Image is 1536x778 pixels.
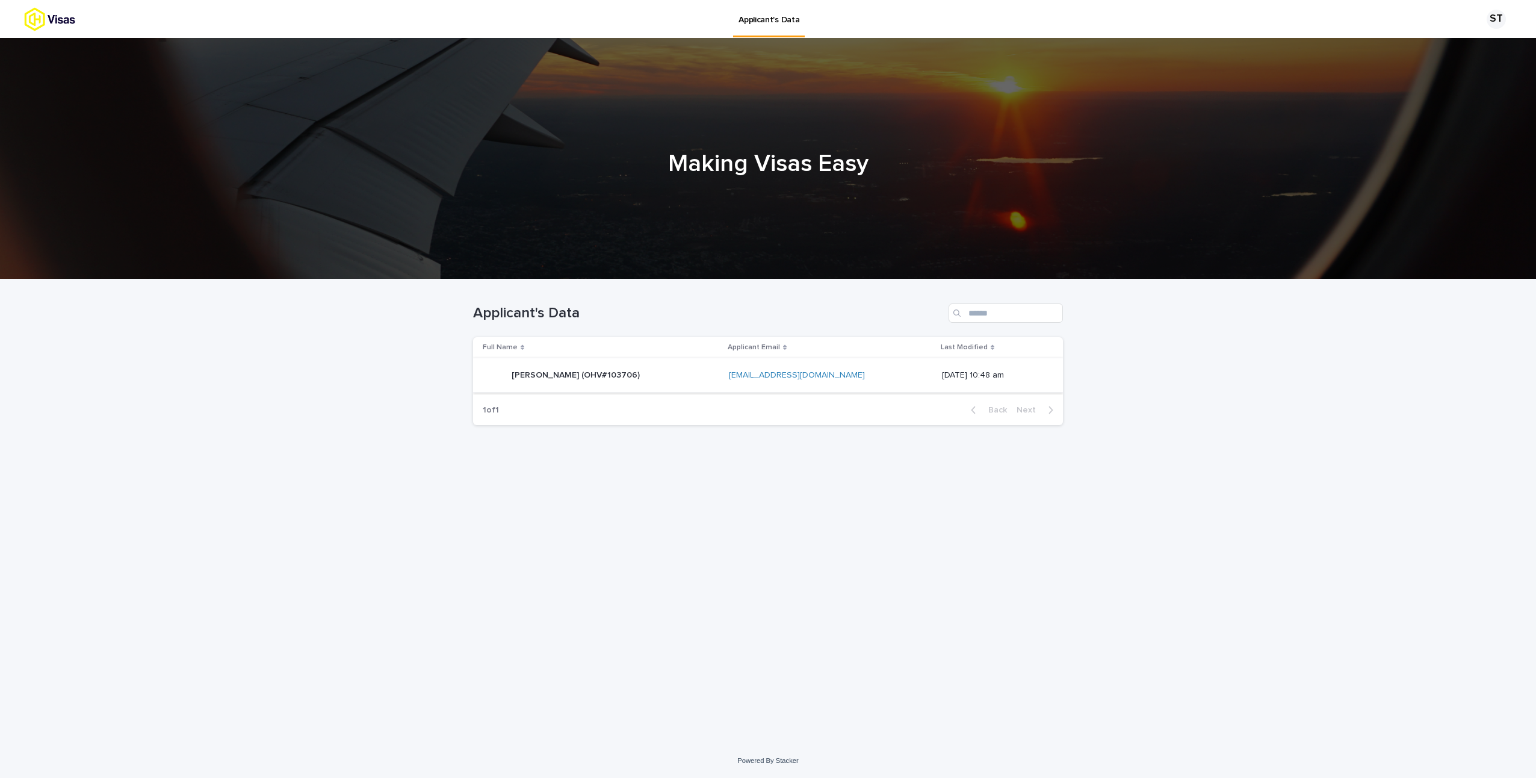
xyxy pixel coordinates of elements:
img: tx8HrbJQv2PFQx4TXEq5 [24,7,118,31]
tr: [PERSON_NAME] (OHV#103706)[PERSON_NAME] (OHV#103706) [EMAIL_ADDRESS][DOMAIN_NAME] [DATE] 10:48 am [473,358,1063,393]
p: [DATE] 10:48 am [942,370,1044,381]
p: [PERSON_NAME] (OHV#103706) [512,368,642,381]
p: Full Name [483,341,518,354]
a: [EMAIL_ADDRESS][DOMAIN_NAME] [729,371,865,379]
h1: Applicant's Data [473,305,944,322]
p: Applicant Email [728,341,780,354]
span: Back [981,406,1007,414]
p: 1 of 1 [473,396,509,425]
div: ST [1487,10,1506,29]
span: Next [1017,406,1043,414]
p: Last Modified [941,341,988,354]
a: Powered By Stacker [737,757,798,764]
button: Back [961,405,1012,415]
button: Next [1012,405,1063,415]
h1: Making Visas Easy [473,149,1063,178]
input: Search [949,303,1063,323]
